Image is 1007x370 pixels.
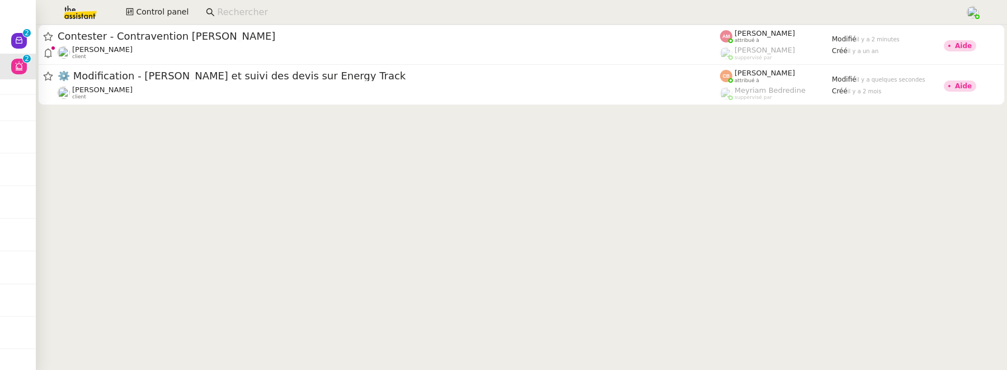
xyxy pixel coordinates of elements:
[735,69,795,77] span: [PERSON_NAME]
[58,71,720,81] span: ⚙️ Modification - [PERSON_NAME] et suivi des devis sur Energy Track
[58,87,70,99] img: users%2FHIWaaSoTa5U8ssS5t403NQMyZZE3%2Favatar%2Fa4be050e-05fa-4f28-bbe7-e7e8e4788720
[23,29,31,37] nz-badge-sup: 2
[23,55,31,63] nz-badge-sup: 2
[720,47,732,59] img: users%2FoFdbodQ3TgNoWt9kP3GXAs5oaCq1%2Favatar%2Fprofile-pic.png
[25,29,29,39] p: 2
[72,86,133,94] span: [PERSON_NAME]
[720,30,732,42] img: svg
[58,46,70,59] img: users%2Fcg0wpspRGgZe0XbNoeZQnTjfCDy1%2Favatar%2Fguigui.jpg
[58,86,720,100] app-user-detailed-label: client
[720,87,732,99] img: users%2FaellJyylmXSg4jqeVbanehhyYJm1%2Favatar%2Fprofile-pic%20(4).png
[735,55,772,61] span: suppervisé par
[735,37,759,44] span: attribué à
[720,86,832,101] app-user-label: suppervisé par
[832,35,857,43] span: Modifié
[735,29,795,37] span: [PERSON_NAME]
[720,69,832,83] app-user-label: attribué à
[720,46,832,60] app-user-label: suppervisé par
[832,87,848,95] span: Créé
[58,45,720,60] app-user-detailed-label: client
[848,88,882,94] span: il y a 2 mois
[119,4,195,20] button: Control panel
[720,29,832,44] app-user-label: attribué à
[857,36,900,42] span: il y a 2 minutes
[720,70,732,82] img: svg
[72,94,86,100] span: client
[735,46,795,54] span: [PERSON_NAME]
[967,6,979,18] img: users%2FoFdbodQ3TgNoWt9kP3GXAs5oaCq1%2Favatar%2Fprofile-pic.png
[72,54,86,60] span: client
[217,5,954,20] input: Rechercher
[955,83,972,89] div: Aide
[955,42,972,49] div: Aide
[72,45,133,54] span: [PERSON_NAME]
[58,31,720,41] span: Contester - Contravention [PERSON_NAME]
[832,75,857,83] span: Modifié
[735,86,806,94] span: Meyriam Bedredine
[848,48,878,54] span: il y a un an
[857,77,925,83] span: il y a quelques secondes
[136,6,189,18] span: Control panel
[832,47,848,55] span: Créé
[735,78,759,84] span: attribué à
[735,94,772,101] span: suppervisé par
[25,55,29,65] p: 2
